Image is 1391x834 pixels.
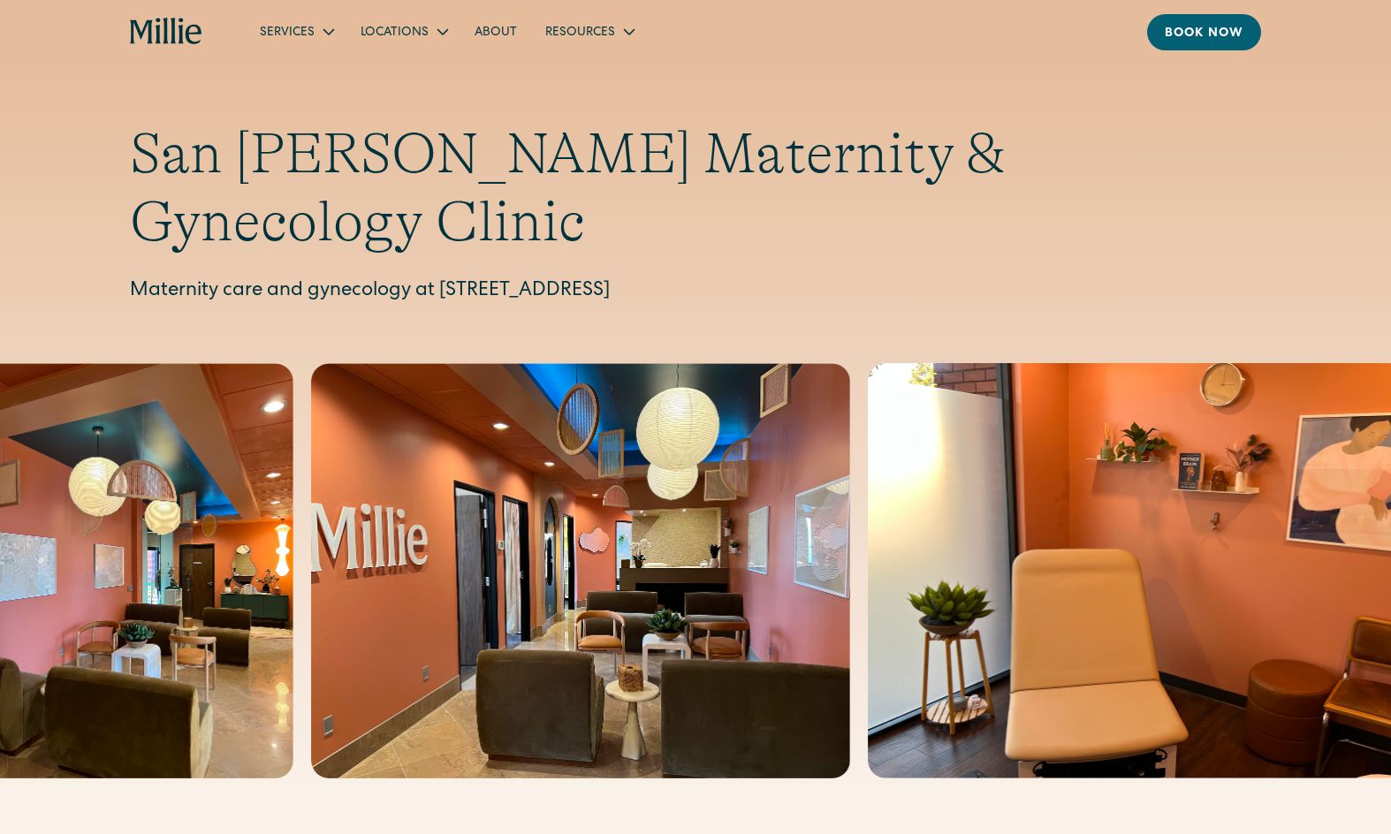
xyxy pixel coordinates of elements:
[246,17,346,46] div: Services
[460,17,531,46] a: About
[1165,25,1243,43] div: Book now
[361,24,429,42] div: Locations
[130,18,203,46] a: home
[260,24,315,42] div: Services
[346,17,460,46] div: Locations
[531,17,647,46] div: Resources
[545,24,615,42] div: Resources
[130,120,1261,256] h1: San [PERSON_NAME] Maternity & Gynecology Clinic
[130,277,1261,307] p: Maternity care and gynecology at [STREET_ADDRESS]
[1147,14,1261,50] a: Book now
